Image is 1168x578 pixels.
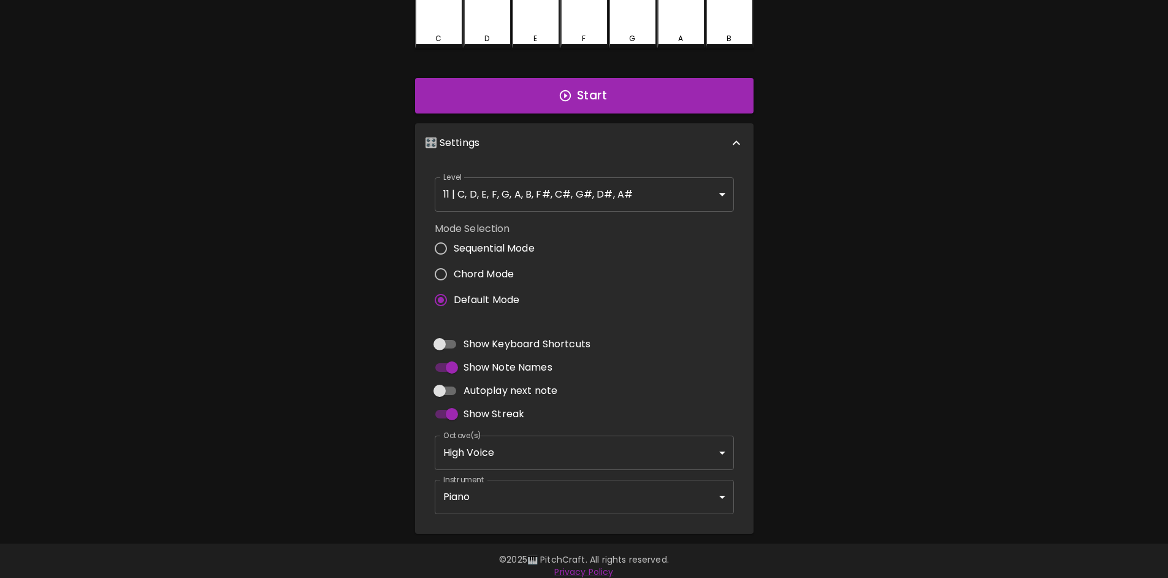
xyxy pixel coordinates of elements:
label: Level [443,172,462,182]
button: Start [415,78,754,114]
p: © 2025 🎹 PitchCraft. All rights reserved. [231,553,937,566]
div: Piano [435,480,734,514]
div: 11 | C, D, E, F, G, A, B, F#, C#, G#, D#, A# [435,177,734,212]
div: B [727,33,731,44]
span: Default Mode [454,293,520,307]
label: Octave(s) [443,430,482,441]
p: 🎛️ Settings [425,136,480,150]
div: High Voice [435,436,734,470]
span: Sequential Mode [454,241,535,256]
label: Mode Selection [435,222,544,236]
span: Chord Mode [454,267,514,282]
div: 🎛️ Settings [415,123,754,163]
div: D [484,33,489,44]
span: Autoplay next note [464,383,558,398]
div: A [678,33,683,44]
div: E [533,33,537,44]
div: F [582,33,586,44]
span: Show Streak [464,407,525,422]
div: G [629,33,635,44]
a: Privacy Policy [554,566,613,578]
span: Show Keyboard Shortcuts [464,337,590,352]
div: C [435,33,441,44]
label: Instrument [443,474,484,485]
span: Show Note Names [464,360,552,375]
